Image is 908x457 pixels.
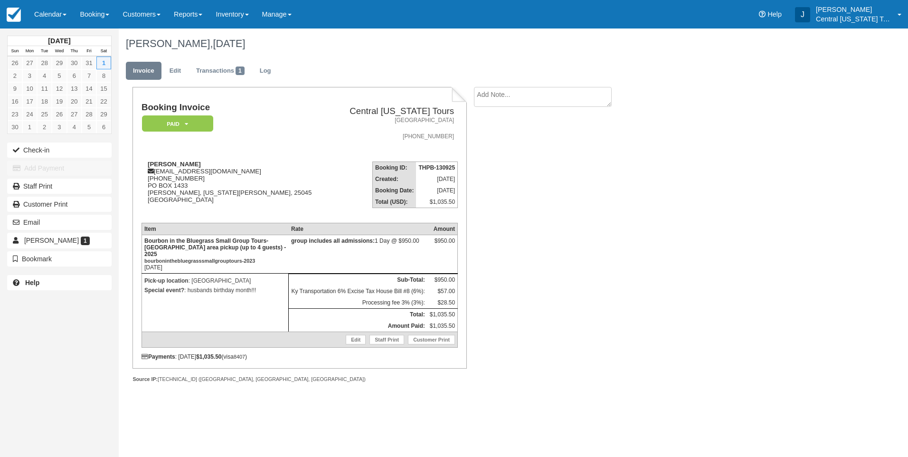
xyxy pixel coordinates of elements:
b: Help [25,279,39,286]
a: 6 [67,69,82,82]
strong: Pick-up location [144,277,189,284]
a: 15 [96,82,111,95]
a: 5 [52,69,66,82]
td: [DATE] [142,235,289,273]
strong: group includes all admissions [291,238,375,244]
img: checkfront-main-nav-mini-logo.png [7,8,21,22]
th: Thu [67,46,82,57]
th: Booking ID: [373,162,416,174]
a: 3 [52,121,66,133]
td: 1 Day @ $950.00 [289,235,427,273]
small: bourboninthebluegrasssmallgrouptours-2023 [144,258,255,264]
a: 18 [37,95,52,108]
a: 30 [8,121,22,133]
a: Paid [142,115,210,133]
span: [DATE] [213,38,245,49]
a: 26 [8,57,22,69]
strong: [DATE] [48,37,70,45]
p: : [GEOGRAPHIC_DATA] [144,276,286,286]
span: Help [767,10,782,18]
span: 1 [81,237,90,245]
a: Transactions1 [189,62,252,80]
a: 1 [96,57,111,69]
a: 28 [82,108,96,121]
strong: $1,035.50 [196,353,221,360]
a: 11 [37,82,52,95]
a: 7 [82,69,96,82]
th: Sub-Total: [289,274,427,286]
a: 29 [96,108,111,121]
a: 29 [52,57,66,69]
td: $1,035.50 [427,308,458,320]
span: [PERSON_NAME] [24,237,79,244]
a: Staff Print [369,335,404,344]
td: Ky Transportation 6% Excise Tax House Bill #8 (6%): [289,286,427,297]
i: Help [759,11,766,18]
th: Item [142,223,289,235]
a: 13 [67,82,82,95]
th: Tue [37,46,52,57]
a: 27 [67,108,82,121]
address: [GEOGRAPHIC_DATA] [PHONE_NUMBER] [336,116,454,141]
strong: Source IP: [132,376,158,382]
a: 19 [52,95,66,108]
strong: Payments [142,353,175,360]
a: 20 [67,95,82,108]
th: Wed [52,46,66,57]
th: Fri [82,46,96,57]
p: : husbands birthday month!!! [144,286,286,295]
a: Log [253,62,278,80]
button: Bookmark [7,251,112,267]
td: $1,035.50 [416,196,457,208]
a: 23 [8,108,22,121]
a: Customer Print [7,197,112,212]
a: 6 [96,121,111,133]
a: 4 [37,69,52,82]
button: Add Payment [7,161,112,176]
a: Staff Print [7,179,112,194]
a: Customer Print [408,335,455,344]
p: Central [US_STATE] Tours [816,14,892,24]
a: 9 [8,82,22,95]
a: 28 [37,57,52,69]
div: $950.00 [430,238,455,252]
a: 24 [22,108,37,121]
th: Amount [427,223,458,235]
a: 10 [22,82,37,95]
h1: Booking Invoice [142,103,332,113]
a: 17 [22,95,37,108]
td: $28.50 [427,297,458,309]
a: 16 [8,95,22,108]
th: Sun [8,46,22,57]
a: 31 [82,57,96,69]
a: 2 [37,121,52,133]
h2: Central [US_STATE] Tours [336,106,454,116]
th: Total: [289,308,427,320]
div: [EMAIL_ADDRESS][DOMAIN_NAME] [PHONE_NUMBER] PO BOX 1433 [PERSON_NAME], [US_STATE][PERSON_NAME], 2... [142,161,332,215]
td: $1,035.50 [427,320,458,332]
a: 12 [52,82,66,95]
em: Paid [142,115,213,132]
a: Invoice [126,62,161,80]
div: [TECHNICAL_ID] ([GEOGRAPHIC_DATA], [GEOGRAPHIC_DATA], [GEOGRAPHIC_DATA]) [132,376,466,383]
a: Help [7,275,112,290]
button: Email [7,215,112,230]
div: : [DATE] (visa ) [142,353,458,360]
strong: [PERSON_NAME] [148,161,201,168]
a: Edit [162,62,188,80]
a: 5 [82,121,96,133]
th: Created: [373,173,416,185]
a: 22 [96,95,111,108]
a: 8 [96,69,111,82]
td: [DATE] [416,173,457,185]
a: 26 [52,108,66,121]
a: [PERSON_NAME] 1 [7,233,112,248]
th: Amount Paid: [289,320,427,332]
td: $57.00 [427,286,458,297]
th: Mon [22,46,37,57]
a: 1 [22,121,37,133]
small: 8407 [234,354,245,360]
h1: [PERSON_NAME], [126,38,793,49]
a: Edit [346,335,366,344]
th: Rate [289,223,427,235]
